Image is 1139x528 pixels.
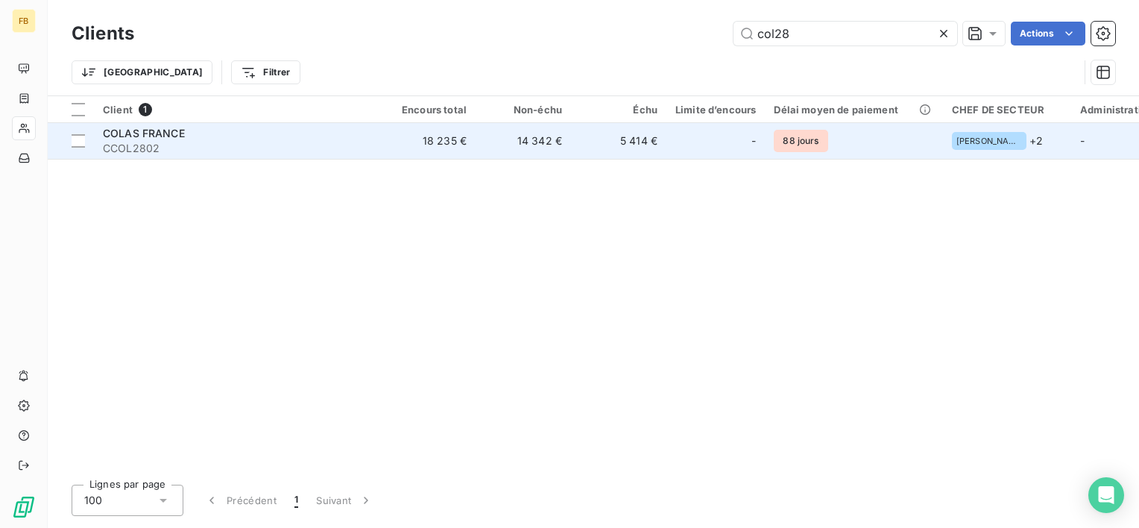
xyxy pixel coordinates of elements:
div: Délai moyen de paiement [774,104,933,116]
span: - [1080,134,1085,147]
div: Échu [580,104,657,116]
input: Rechercher [733,22,957,45]
span: 1 [294,493,298,508]
span: 1 [139,103,152,116]
span: 88 jours [774,130,827,152]
div: Limite d’encours [675,104,756,116]
button: Précédent [195,485,285,516]
div: CHEF DE SECTEUR [952,104,1062,116]
span: - [751,133,756,148]
button: [GEOGRAPHIC_DATA] [72,60,212,84]
h3: Clients [72,20,134,47]
span: CCOL2802 [103,141,371,156]
span: [PERSON_NAME][EMAIL_ADDRESS][DOMAIN_NAME] [956,136,1022,145]
div: Open Intercom Messenger [1088,477,1124,513]
td: 5 414 € [571,123,666,159]
img: Logo LeanPay [12,495,36,519]
span: + 2 [1029,133,1043,148]
button: Filtrer [231,60,300,84]
div: FB [12,9,36,33]
td: 18 235 € [380,123,476,159]
span: 100 [84,493,102,508]
div: Non-échu [485,104,562,116]
span: COLAS FRANCE [103,127,185,139]
button: Suivant [307,485,382,516]
button: Actions [1011,22,1085,45]
button: 1 [285,485,307,516]
td: 14 342 € [476,123,571,159]
div: Encours total [389,104,467,116]
span: Client [103,104,133,116]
